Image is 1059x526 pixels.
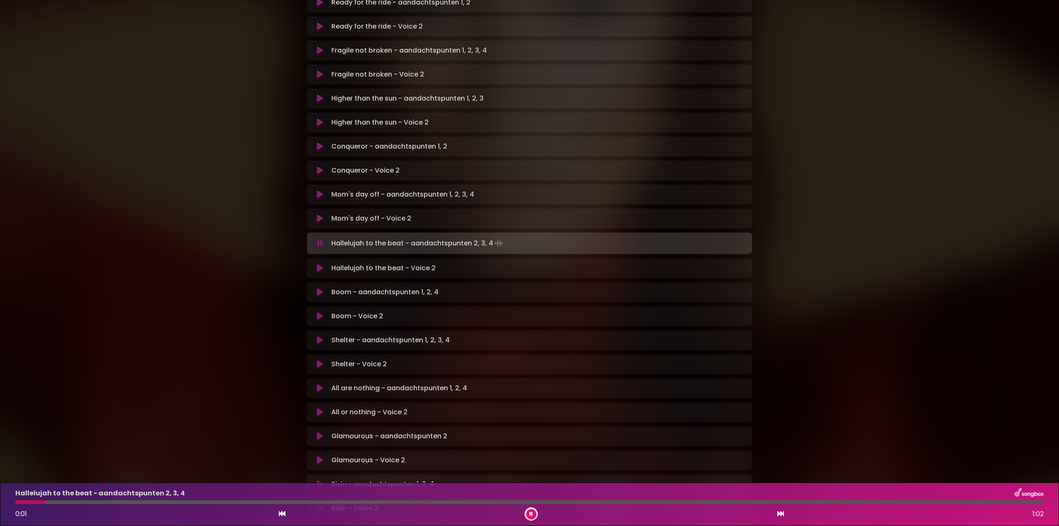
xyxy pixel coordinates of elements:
[15,509,27,519] span: 0:01
[331,383,467,393] p: All are nothing - aandachtspunten 1, 2, 4
[331,431,447,441] p: Glamourous - aandachtspunten 2
[331,94,484,103] p: Higher than the sun - aandachtspunten 1, 2, 3
[331,287,438,297] p: Boom - aandachtspunten 1, 2, 4
[331,22,423,31] p: Ready for the ride - Voice 2
[331,263,436,273] p: Hallelujah to the beat - Voice 2
[331,238,505,249] p: Hallelujah to the beat - aandachtspunten 2, 3, 4
[331,118,429,127] p: Higher than the sun - Voice 2
[331,166,400,175] p: Conqueror - Voice 2
[331,359,387,369] p: Shelter - Voice 2
[1033,509,1044,519] span: 1:02
[15,488,185,498] p: Hallelujah to the beat - aandachtspunten 2, 3, 4
[493,238,505,249] img: waveform4.gif
[331,190,474,199] p: Mom's day off - aandachtspunten 1, 2, 3, 4
[331,311,383,321] p: Boom - Voice 2
[331,407,407,417] p: All or nothing - Voice 2
[331,214,411,223] p: Mom's day off - Voice 2
[331,142,447,151] p: Conqueror - aandachtspunten 1, 2
[331,455,405,465] p: Glamourous - Voice 2
[331,335,450,345] p: Shelter - aandachtspunten 1, 2, 3, 4
[331,479,434,489] p: Risin - aandachtspunten 1, 2, 4
[1015,488,1044,499] img: songbox-logo-white.png
[331,70,424,79] p: Fragile not broken - Voice 2
[331,46,487,55] p: Fragile not broken - aandachtspunten 1, 2, 3, 4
